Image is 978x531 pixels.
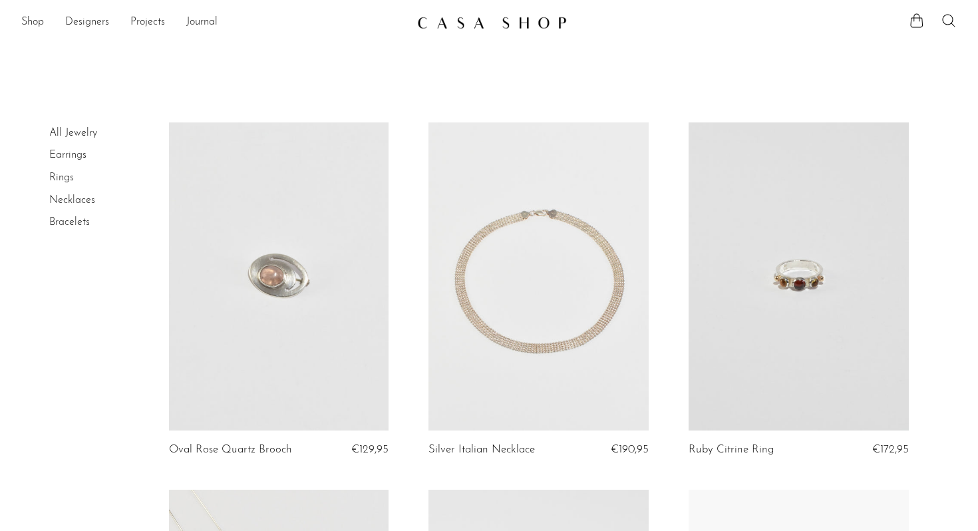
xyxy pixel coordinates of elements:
[21,11,407,34] nav: Desktop navigation
[49,195,95,206] a: Necklaces
[130,14,165,31] a: Projects
[611,444,649,455] span: €190,95
[186,14,218,31] a: Journal
[689,444,774,456] a: Ruby Citrine Ring
[351,444,389,455] span: €129,95
[21,11,407,34] ul: NEW HEADER MENU
[49,172,74,183] a: Rings
[65,14,109,31] a: Designers
[21,14,44,31] a: Shop
[428,444,535,456] a: Silver Italian Necklace
[872,444,909,455] span: €172,95
[49,150,86,160] a: Earrings
[49,217,90,228] a: Bracelets
[169,444,292,456] a: Oval Rose Quartz Brooch
[49,128,97,138] a: All Jewelry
